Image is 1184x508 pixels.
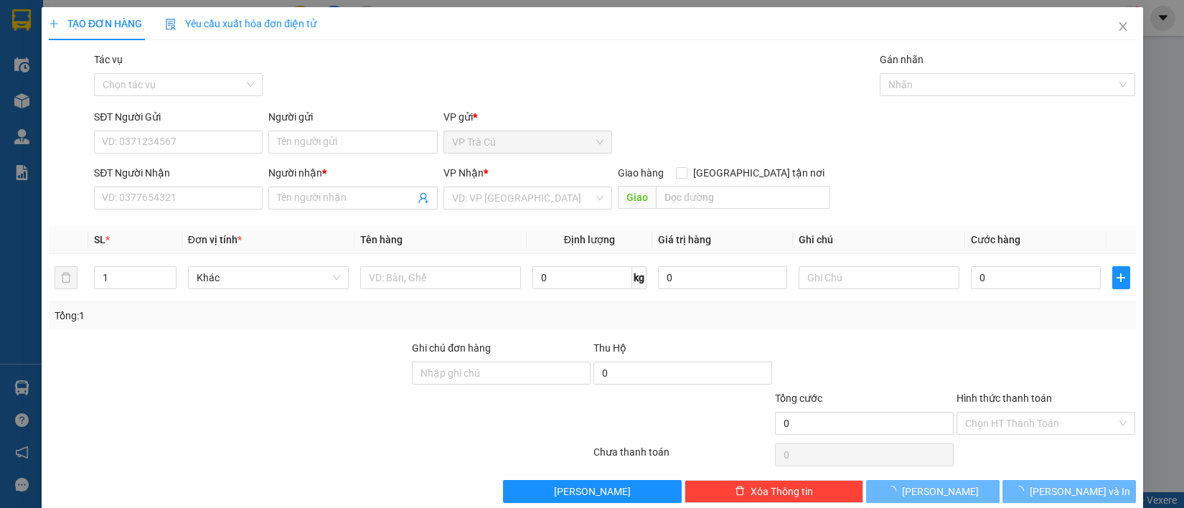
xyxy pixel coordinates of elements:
div: VP gửi [443,109,611,125]
span: Decrease Value [159,278,175,288]
span: [GEOGRAPHIC_DATA] tận nơi [687,165,830,181]
img: icon [165,19,177,30]
span: Giao hàng [618,167,664,179]
div: SĐT Người Gửi [94,109,263,125]
span: down [164,279,172,288]
span: Cước hàng [971,234,1020,245]
span: Giá trị hàng [657,234,710,245]
button: Close [1102,7,1142,47]
span: Định lượng [564,234,615,245]
button: delete [55,266,77,289]
span: loading [1013,486,1029,496]
span: Thu Hộ [593,342,626,354]
th: Ghi chú [793,226,965,254]
label: Gán nhãn [879,54,923,65]
input: 0 [657,266,786,289]
span: loading [886,486,902,496]
span: [PERSON_NAME] và In [1029,484,1129,499]
div: Người gửi [268,109,437,125]
span: plus [1113,272,1129,283]
span: [PERSON_NAME] [902,484,979,499]
button: [PERSON_NAME] [866,480,1000,503]
span: [PERSON_NAME] [554,484,631,499]
span: up [164,269,172,278]
button: plus [1112,266,1130,289]
span: VP Nhận [443,167,483,179]
span: Increase Value [159,267,175,278]
input: Ghi Chú [799,266,959,289]
span: Tổng cước [775,392,822,404]
span: VP Trà Cú [451,131,603,153]
span: user-add [417,192,428,204]
span: close [1117,21,1128,32]
button: deleteXóa Thông tin [685,480,863,503]
input: Dọc đường [656,186,830,209]
div: Chưa thanh toán [592,444,774,469]
span: Giao [618,186,656,209]
div: Tổng: 1 [55,308,458,324]
label: Ghi chú đơn hàng [412,342,491,354]
span: delete [735,486,745,497]
span: plus [49,19,59,29]
div: SĐT Người Nhận [94,165,263,181]
span: Tên hàng [360,234,403,245]
label: Tác vụ [94,54,123,65]
button: [PERSON_NAME] và In [1002,480,1135,503]
span: TẠO ĐƠN HÀNG [49,18,142,29]
span: Khác [196,267,339,288]
label: Hình thức thanh toán [957,392,1052,404]
div: Người nhận [268,165,437,181]
button: [PERSON_NAME] [502,480,681,503]
span: Đơn vị tính [187,234,241,245]
input: VD: Bàn, Ghế [360,266,521,289]
span: SL [93,234,105,245]
input: Ghi chú đơn hàng [412,362,591,385]
span: Yêu cầu xuất hóa đơn điện tử [165,18,316,29]
span: Xóa Thông tin [751,484,813,499]
span: kg [631,266,646,289]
